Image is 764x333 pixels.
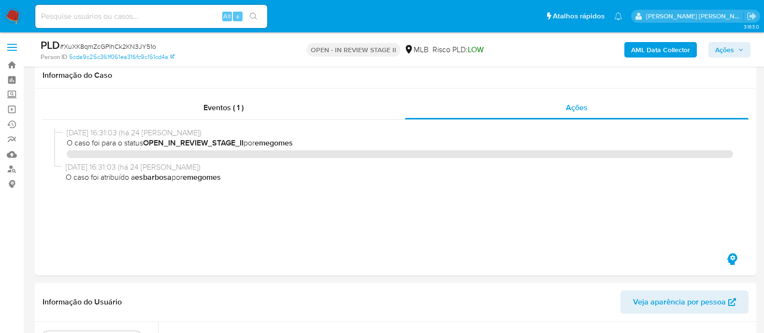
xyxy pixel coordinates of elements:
span: Risco PLD: [432,44,484,55]
button: AML Data Collector [624,42,697,58]
b: Person ID [41,53,67,61]
a: 5cda9c25c361f061ea316fc9c151cd4a [69,53,174,61]
span: Veja aparência por pessoa [633,290,726,314]
h1: Informação do Caso [43,71,749,80]
b: PLD [41,37,60,53]
span: Ações [715,42,734,58]
span: Ações [566,102,588,113]
span: LOW [468,44,484,55]
span: s [236,12,239,21]
button: search-icon [244,10,263,23]
button: Ações [708,42,750,58]
a: Sair [747,11,757,21]
div: MLB [404,44,429,55]
span: # XuXK8qmZcGPIhCk2KN3JY51o [60,42,156,51]
span: Atalhos rápidos [553,11,605,21]
p: alessandra.barbosa@mercadopago.com [646,12,744,21]
h1: Informação do Usuário [43,297,122,307]
a: Notificações [614,12,622,20]
span: Eventos ( 1 ) [203,102,244,113]
button: Veja aparência por pessoa [620,290,749,314]
b: AML Data Collector [631,42,690,58]
input: Pesquise usuários ou casos... [35,10,267,23]
p: OPEN - IN REVIEW STAGE II [307,43,400,57]
span: Alt [223,12,231,21]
